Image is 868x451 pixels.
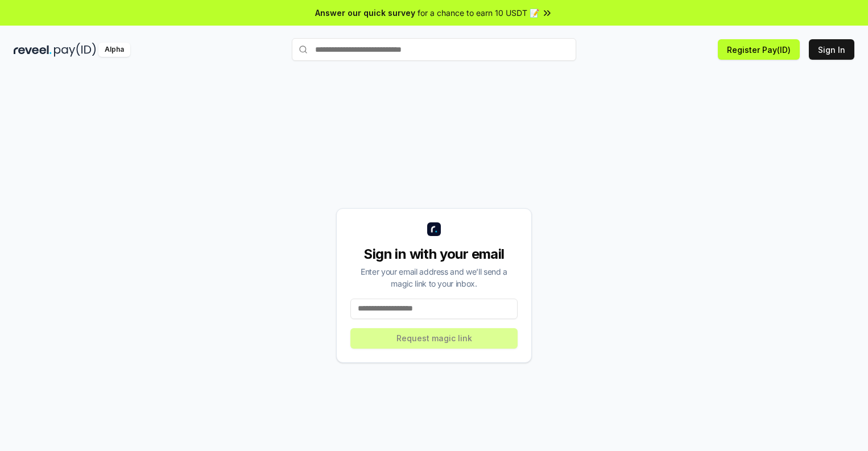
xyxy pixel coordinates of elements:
span: Answer our quick survey [315,7,415,19]
div: Alpha [98,43,130,57]
div: Sign in with your email [350,245,518,263]
span: for a chance to earn 10 USDT 📝 [418,7,539,19]
button: Sign In [809,39,854,60]
button: Register Pay(ID) [718,39,800,60]
div: Enter your email address and we’ll send a magic link to your inbox. [350,266,518,289]
img: logo_small [427,222,441,236]
img: pay_id [54,43,96,57]
img: reveel_dark [14,43,52,57]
